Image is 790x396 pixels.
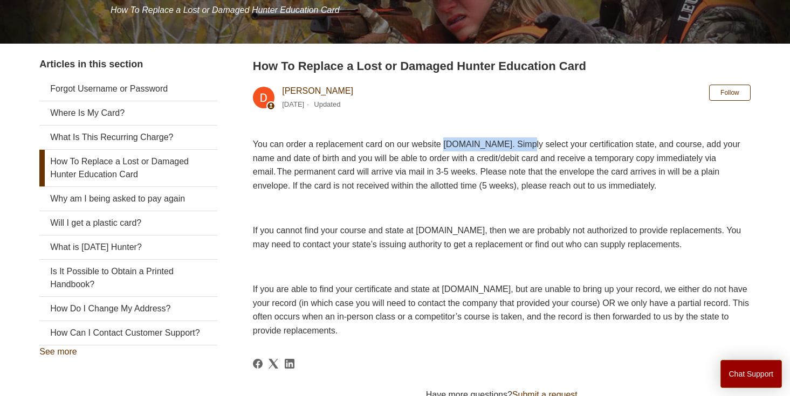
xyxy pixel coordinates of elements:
[39,321,217,345] a: How Can I Contact Customer Support?
[282,86,353,95] a: [PERSON_NAME]
[39,150,217,186] a: How To Replace a Lost or Damaged Hunter Education Card
[709,85,751,101] button: Follow Article
[39,126,217,149] a: What Is This Recurring Charge?
[269,359,278,369] svg: Share this page on X Corp
[39,297,217,321] a: How Do I Change My Address?
[285,359,294,369] svg: Share this page on LinkedIn
[253,140,740,190] span: You can order a replacement card on our website [DOMAIN_NAME]. Simply select your certification s...
[269,359,278,369] a: X Corp
[282,100,304,108] time: 03/04/2024, 09:49
[39,187,217,211] a: Why am I being asked to pay again
[253,359,263,369] a: Facebook
[720,360,782,388] button: Chat Support
[253,226,741,249] span: If you cannot find your course and state at [DOMAIN_NAME], then we are probably not authorized to...
[111,5,340,15] span: How To Replace a Lost or Damaged Hunter Education Card
[39,235,217,259] a: What is [DATE] Hunter?
[253,57,751,75] h2: How To Replace a Lost or Damaged Hunter Education Card
[285,359,294,369] a: LinkedIn
[39,347,77,356] a: See more
[39,59,143,70] span: Articles in this section
[39,260,217,296] a: Is It Possible to Obtain a Printed Handbook?
[39,101,217,125] a: Where Is My Card?
[314,100,340,108] li: Updated
[39,211,217,235] a: Will I get a plastic card?
[39,77,217,101] a: Forgot Username or Password
[253,284,749,335] span: If you are able to find your certificate and state at [DOMAIN_NAME], but are unable to bring up y...
[253,359,263,369] svg: Share this page on Facebook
